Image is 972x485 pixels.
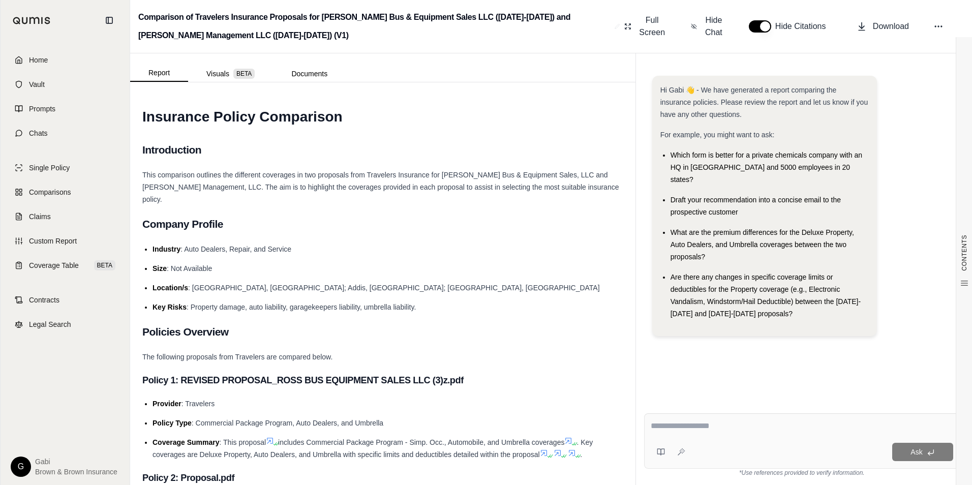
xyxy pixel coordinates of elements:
[130,65,188,82] button: Report
[220,438,266,446] span: : This proposal
[7,73,124,96] a: Vault
[142,171,619,203] span: This comparison outlines the different coverages in two proposals from Travelers Insurance for [P...
[29,319,71,329] span: Legal Search
[153,419,192,427] span: Policy Type
[7,122,124,144] a: Chats
[29,295,59,305] span: Contracts
[35,467,117,477] span: Brown & Brown Insurance
[671,228,854,261] span: What are the premium differences for the Deluxe Property, Auto Dealers, and Umbrella coverages be...
[187,303,416,311] span: : Property damage, auto liability, garagekeepers liability, umbrella liability.
[138,8,611,45] h2: Comparison of Travelers Insurance Proposals for [PERSON_NAME] Bus & Equipment Sales LLC ([DATE]-[...
[7,289,124,311] a: Contracts
[29,260,79,270] span: Coverage Table
[153,400,181,408] span: Provider
[660,131,775,139] span: For example, you might want to ask:
[775,20,832,33] span: Hide Citations
[910,448,922,456] span: Ask
[892,443,953,461] button: Ask
[192,419,383,427] span: : Commercial Package Program, Auto Dealers, and Umbrella
[7,157,124,179] a: Single Policy
[637,14,666,39] span: Full Screen
[101,12,117,28] button: Collapse sidebar
[29,163,70,173] span: Single Policy
[153,303,187,311] span: Key Risks
[7,181,124,203] a: Comparisons
[142,214,623,235] h2: Company Profile
[7,49,124,71] a: Home
[278,438,564,446] span: includes Commercial Package Program - Simp. Occ., Automobile, and Umbrella coverages
[167,264,212,272] span: : Not Available
[580,450,582,459] span: .
[153,438,220,446] span: Coverage Summary
[7,205,124,228] a: Claims
[29,104,55,114] span: Prompts
[94,260,115,270] span: BETA
[273,66,346,82] button: Documents
[29,79,45,89] span: Vault
[7,313,124,336] a: Legal Search
[11,457,31,477] div: G
[142,103,623,131] h1: Insurance Policy Comparison
[671,196,841,216] span: Draft your recommendation into a concise email to the prospective customer
[660,86,868,118] span: Hi Gabi 👋 - We have generated a report comparing the insurance policies. Please review the report...
[7,254,124,277] a: Coverage TableBETA
[671,151,862,184] span: Which form is better for a private chemicals company with an HQ in [GEOGRAPHIC_DATA] and 5000 emp...
[181,400,215,408] span: : Travelers
[703,14,724,39] span: Hide Chat
[153,245,180,253] span: Industry
[873,20,909,33] span: Download
[142,371,623,389] h3: Policy 1: REVISED PROPOSAL_ROSS BUS EQUIPMENT SALES LLC (3)z.pdf
[620,10,671,43] button: Full Screen
[35,457,117,467] span: Gabi
[960,235,968,271] span: CONTENTS
[7,98,124,120] a: Prompts
[29,128,48,138] span: Chats
[671,273,861,318] span: Are there any changes in specific coverage limits or deductibles for the Property coverage (e.g.,...
[142,321,623,343] h2: Policies Overview
[153,264,167,272] span: Size
[29,55,48,65] span: Home
[153,284,188,292] span: Location/s
[142,353,332,361] span: The following proposals from Travelers are compared below.
[233,69,255,79] span: BETA
[142,139,623,161] h2: Introduction
[29,236,77,246] span: Custom Report
[687,10,728,43] button: Hide Chat
[29,211,51,222] span: Claims
[188,284,600,292] span: : [GEOGRAPHIC_DATA], [GEOGRAPHIC_DATA]; Addis, [GEOGRAPHIC_DATA]; [GEOGRAPHIC_DATA], [GEOGRAPHIC_...
[644,469,960,477] div: *Use references provided to verify information.
[13,17,51,24] img: Qumis Logo
[188,66,273,82] button: Visuals
[180,245,291,253] span: : Auto Dealers, Repair, and Service
[7,230,124,252] a: Custom Report
[853,16,913,37] button: Download
[29,187,71,197] span: Comparisons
